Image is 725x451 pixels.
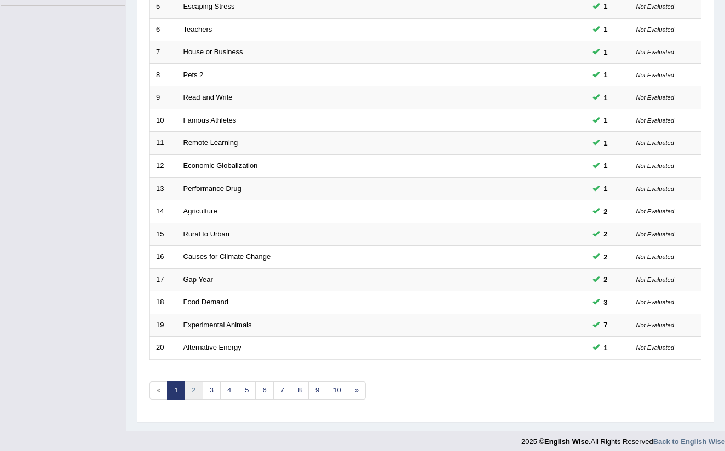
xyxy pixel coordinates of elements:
[600,274,612,285] span: You can still take this question
[220,381,238,400] a: 4
[150,223,177,246] td: 15
[636,49,674,55] small: Not Evaluated
[308,381,326,400] a: 9
[600,69,612,80] span: You can still take this question
[636,253,674,260] small: Not Evaluated
[183,138,238,147] a: Remote Learning
[150,86,177,109] td: 9
[600,319,612,331] span: You can still take this question
[183,71,204,79] a: Pets 2
[636,231,674,238] small: Not Evaluated
[150,291,177,314] td: 18
[238,381,256,400] a: 5
[636,26,674,33] small: Not Evaluated
[150,132,177,155] td: 11
[150,337,177,360] td: 20
[150,268,177,291] td: 17
[183,184,241,193] a: Performance Drug
[636,94,674,101] small: Not Evaluated
[183,230,230,238] a: Rural to Urban
[150,314,177,337] td: 19
[600,92,612,103] span: You can still take this question
[600,160,612,171] span: You can still take this question
[273,381,291,400] a: 7
[636,344,674,351] small: Not Evaluated
[636,163,674,169] small: Not Evaluated
[183,25,212,33] a: Teachers
[600,1,612,12] span: You can still take this question
[291,381,309,400] a: 8
[150,63,177,86] td: 8
[326,381,348,400] a: 10
[183,343,241,351] a: Alternative Energy
[183,161,258,170] a: Economic Globalization
[183,321,252,329] a: Experimental Animals
[149,381,168,400] span: «
[636,186,674,192] small: Not Evaluated
[636,140,674,146] small: Not Evaluated
[150,200,177,223] td: 14
[348,381,366,400] a: »
[600,24,612,35] span: You can still take this question
[150,41,177,64] td: 7
[636,299,674,305] small: Not Evaluated
[183,116,237,124] a: Famous Athletes
[636,3,674,10] small: Not Evaluated
[521,431,725,447] div: 2025 © All Rights Reserved
[600,183,612,194] span: You can still take this question
[600,137,612,149] span: You can still take this question
[636,117,674,124] small: Not Evaluated
[600,114,612,126] span: You can still take this question
[600,47,612,58] span: You can still take this question
[636,72,674,78] small: Not Evaluated
[167,381,185,400] a: 1
[636,276,674,283] small: Not Evaluated
[183,2,235,10] a: Escaping Stress
[600,206,612,217] span: You can still take this question
[600,228,612,240] span: You can still take this question
[185,381,203,400] a: 2
[600,297,612,308] span: You can still take this question
[150,154,177,177] td: 12
[150,177,177,200] td: 13
[183,207,217,215] a: Agriculture
[600,251,612,263] span: You can still take this question
[150,246,177,269] td: 16
[600,342,612,354] span: You can still take this question
[183,48,243,56] a: House or Business
[636,208,674,215] small: Not Evaluated
[150,109,177,132] td: 10
[653,437,725,446] a: Back to English Wise
[183,298,228,306] a: Food Demand
[636,322,674,328] small: Not Evaluated
[255,381,273,400] a: 6
[183,275,213,284] a: Gap Year
[544,437,590,446] strong: English Wise.
[203,381,221,400] a: 3
[150,18,177,41] td: 6
[183,93,233,101] a: Read and Write
[183,252,271,261] a: Causes for Climate Change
